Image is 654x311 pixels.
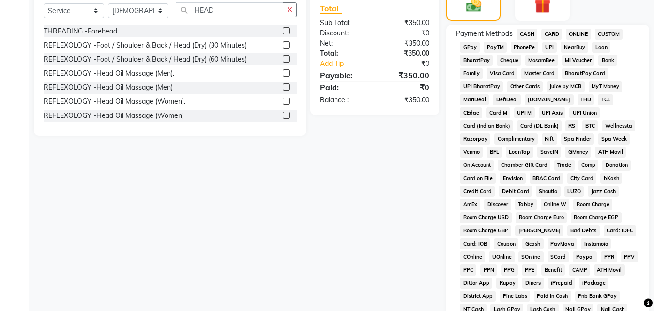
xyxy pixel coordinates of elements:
span: PayMaya [548,238,578,249]
span: Dittor App [460,278,492,289]
span: Bad Debts [567,225,600,236]
span: Card on File [460,173,496,184]
span: Debit Card [499,186,532,197]
div: Sub Total: [313,18,375,28]
span: CAMP [569,264,590,276]
span: PhonePe [511,42,538,53]
span: CASH [517,29,537,40]
span: Visa Card [487,68,517,79]
span: PPV [621,251,638,262]
span: PayTM [484,42,507,53]
span: SCard [548,251,569,262]
span: Discover [484,199,511,210]
div: Net: [313,38,375,49]
div: REFLEXOLOGY -Foot / Shoulder & Back / Head (Dry) (60 Minutes) [44,54,247,65]
span: Pnb Bank GPay [575,291,620,302]
span: UPI M [514,107,535,118]
span: Card (Indian Bank) [460,120,513,131]
span: Razorpay [460,133,490,145]
div: ₹0 [375,28,437,38]
span: Venmo [460,147,483,158]
span: Wellnessta [602,120,635,131]
span: ATH Movil [594,264,625,276]
span: BharatPay Card [562,68,608,79]
span: CARD [541,29,562,40]
div: ₹350.00 [375,69,437,81]
span: Total [320,3,342,14]
span: Room Charge EGP [571,212,622,223]
span: Spa Finder [561,133,594,145]
span: Donation [602,160,631,171]
span: Cheque [497,55,521,66]
span: AmEx [460,199,480,210]
span: UPI [542,42,557,53]
span: Nift [542,133,557,145]
span: GPay [460,42,480,53]
span: THD [578,94,594,105]
span: Card M [486,107,510,118]
span: [PERSON_NAME] [515,225,563,236]
span: Jazz Cash [588,186,619,197]
span: SOnline [518,251,544,262]
span: Room Charge [573,199,612,210]
span: iPackage [579,278,608,289]
span: PPC [460,264,476,276]
span: ATH Movil [595,147,626,158]
span: Spa Week [598,133,630,145]
span: MI Voucher [562,55,595,66]
span: Juice by MCB [547,81,585,92]
span: SaveIN [537,147,562,158]
span: UOnline [489,251,515,262]
span: District App [460,291,496,302]
span: Trade [554,160,575,171]
span: Paid in Cash [534,291,571,302]
span: Chamber Gift Card [498,160,550,171]
span: MosamBee [525,55,558,66]
span: Other Cards [507,81,543,92]
span: Room Charge Euro [516,212,567,223]
div: ₹350.00 [375,38,437,49]
span: DefiDeal [493,94,521,105]
span: Comp [578,160,599,171]
span: BRAC Card [530,173,563,184]
span: LoanTap [506,147,533,158]
div: ₹0 [375,82,437,93]
span: CUSTOM [595,29,623,40]
a: Add Tip [313,59,385,69]
span: TCL [598,94,613,105]
span: CEdge [460,107,482,118]
span: ONLINE [566,29,591,40]
span: Card (DL Bank) [517,120,562,131]
span: NearBuy [561,42,588,53]
span: LUZO [564,186,584,197]
div: Payable: [313,69,375,81]
span: Gcash [522,238,544,249]
span: Rupay [496,278,518,289]
input: Search or Scan [176,2,283,17]
div: Total: [313,49,375,59]
span: RS [565,120,578,131]
span: On Account [460,160,494,171]
span: iPrepaid [548,278,576,289]
div: ₹0 [385,59,437,69]
span: Family [460,68,483,79]
span: MyT Money [589,81,623,92]
span: Card: IDFC [604,225,637,236]
span: bKash [600,173,622,184]
span: UPI Union [569,107,600,118]
span: Pine Labs [500,291,530,302]
div: REFLEXOLOGY -Head Oil Massage (Women) [44,111,184,121]
span: Master Card [521,68,558,79]
span: BFL [487,147,502,158]
span: BharatPay [460,55,493,66]
span: Credit Card [460,186,495,197]
span: Room Charge GBP [460,225,511,236]
span: Diners [522,278,544,289]
span: UPI BharatPay [460,81,503,92]
span: Payment Methods [456,29,513,39]
div: Balance : [313,95,375,105]
span: Complimentary [494,133,538,145]
span: [DOMAIN_NAME] [525,94,574,105]
span: GMoney [565,147,591,158]
div: ₹350.00 [375,49,437,59]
